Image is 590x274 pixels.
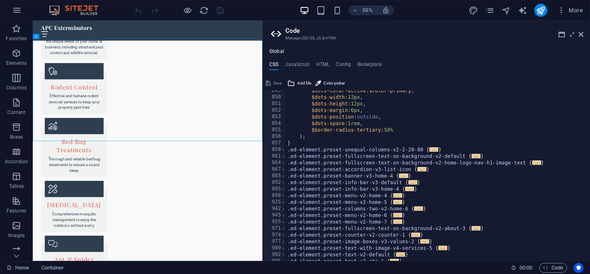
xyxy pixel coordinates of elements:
h2: Code [285,27,583,34]
i: AI Writer [518,6,527,15]
div: 942 [263,205,286,212]
span: ... [532,160,541,165]
div: 977 [263,238,286,245]
div: 852 [263,107,286,114]
div: 892 [263,179,286,186]
span: ... [472,154,481,158]
i: Navigator [501,6,511,15]
h6: Session time [511,263,533,273]
h4: Config [336,62,351,71]
div: 850 [263,94,286,100]
button: Add file [286,78,312,88]
span: : [525,265,526,271]
div: 898 [263,192,286,199]
i: Reload page [199,6,209,15]
h4: HTML [316,62,330,71]
div: 974 [263,232,286,238]
span: ... [393,213,402,217]
div: 989 [263,245,286,251]
h4: Boilerplate [358,62,382,71]
span: ... [414,206,423,211]
a: Click to cancel selection. Double-click to open Pages [7,263,29,273]
p: Features [7,208,26,214]
span: ... [420,239,429,244]
span: ... [429,147,438,152]
button: 55% [349,5,378,15]
p: Favorites [6,35,27,42]
div: 995 [263,258,286,265]
span: Color picker [323,78,345,88]
span: Add file [297,78,311,88]
div: 885 [263,173,286,179]
div: 849 [263,87,286,94]
span: ... [472,226,481,231]
h4: JavaScript [285,62,309,71]
div: 867 [263,166,286,173]
h4: CSS [269,62,278,71]
button: Click here to leave preview mode and continue editing [182,5,192,15]
div: 861 [263,153,286,160]
p: Tables [9,183,24,190]
p: Columns [6,84,27,91]
span: ... [393,193,402,198]
span: ... [393,200,402,204]
div: 854 [263,120,286,127]
div: 857 [263,140,286,146]
p: Images [8,232,25,239]
p: Content [7,109,25,116]
div: 925 [263,199,286,205]
button: Usercentrics [574,263,583,273]
div: 971 [263,225,286,232]
button: navigator [501,5,511,15]
span: More [557,6,583,14]
span: ... [408,180,417,185]
h3: Manage (S)CSS, JS & HTML [285,34,567,42]
span: ... [393,219,402,224]
button: design [469,5,478,15]
div: 945 [263,212,286,219]
button: pages [485,5,495,15]
p: Accordion [5,158,28,165]
div: 855 [263,127,286,133]
i: Pages (Ctrl+Alt+S) [485,6,494,15]
div: 858 [263,146,286,153]
span: 00 00 [519,263,532,273]
p: Elements [6,60,27,66]
img: Editor Logo [47,5,109,15]
button: Code [539,263,567,273]
i: Publish [536,6,545,15]
div: 856 [263,133,286,140]
div: 851 [263,100,286,107]
div: 895 [263,186,286,192]
button: text_generator [518,5,528,15]
h4: Global [269,48,284,55]
i: On resize automatically adjust zoom level to fit chosen device. [382,7,390,14]
span: ... [438,246,447,250]
p: Boxes [10,134,23,140]
button: publish [534,4,547,17]
span: ... [411,233,420,237]
span: ... [399,174,408,178]
span: Click to select. Double-click to edit [41,263,64,273]
div: 992 [263,251,286,258]
span: ... [405,187,414,191]
nav: breadcrumb [41,263,64,273]
button: Color picker [314,78,346,88]
div: 955 [263,219,286,225]
button: reload [199,5,209,15]
i: Design (Ctrl+Alt+Y) [469,6,478,15]
div: 853 [263,114,286,120]
span: Code [543,263,563,273]
div: 864 [263,160,286,166]
h6: 55% [361,5,374,15]
button: More [554,4,586,17]
span: ... [417,167,426,171]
